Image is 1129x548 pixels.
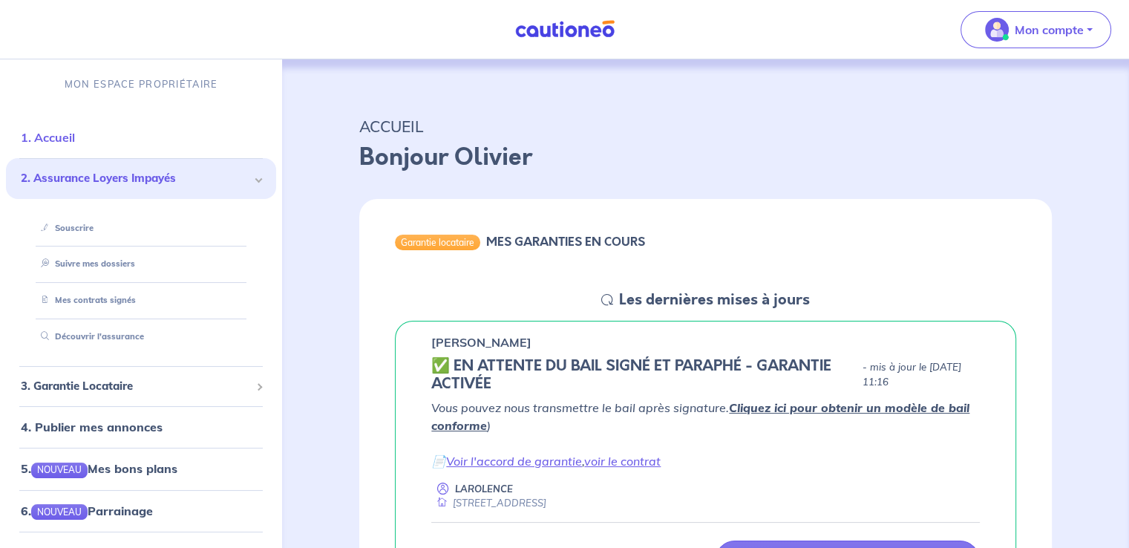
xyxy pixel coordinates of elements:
h5: Les dernières mises à jours [619,291,810,309]
div: 4. Publier mes annonces [6,412,276,442]
a: 6.NOUVEAUParrainage [21,503,153,518]
div: state: CONTRACT-SIGNED, Context: IN-LANDLORD,IS-GL-CAUTION-IN-LANDLORD [431,357,980,393]
div: Suivre mes dossiers [24,252,258,276]
a: Mes contrats signés [35,295,136,305]
button: illu_account_valid_menu.svgMon compte [961,11,1111,48]
em: Vous pouvez nous transmettre le bail après signature. ) [431,400,969,433]
span: 3. Garantie Locataire [21,378,250,395]
a: Voir l'accord de garantie [446,454,582,469]
div: 6.NOUVEAUParrainage [6,496,276,526]
a: Cliquez ici pour obtenir un modèle de bail conforme [431,400,969,433]
div: Garantie locataire [395,235,480,249]
div: 3. Garantie Locataire [6,372,276,401]
div: 5.NOUVEAUMes bons plans [6,454,276,483]
a: Souscrire [35,223,94,233]
p: - mis à jour le [DATE] 11:16 [863,360,980,390]
div: Mes contrats signés [24,288,258,313]
p: Bonjour Olivier [359,140,1052,175]
span: 2. Assurance Loyers Impayés [21,170,250,187]
h6: MES GARANTIES EN COURS [486,235,645,249]
a: Suivre mes dossiers [35,258,135,269]
div: Souscrire [24,216,258,241]
div: 1. Accueil [6,123,276,152]
img: Cautioneo [509,20,621,39]
p: LAROLENCE [455,482,513,496]
p: Mon compte [1015,21,1084,39]
p: MON ESPACE PROPRIÉTAIRE [65,77,217,91]
div: Découvrir l'assurance [24,324,258,349]
h5: ✅️️️ EN ATTENTE DU BAIL SIGNÉ ET PARAPHÉ - GARANTIE ACTIVÉE [431,357,857,393]
a: voir le contrat [584,454,661,469]
img: illu_account_valid_menu.svg [985,18,1009,42]
p: [PERSON_NAME] [431,333,531,351]
div: 2. Assurance Loyers Impayés [6,158,276,199]
p: ACCUEIL [359,113,1052,140]
a: Découvrir l'assurance [35,331,144,342]
a: 4. Publier mes annonces [21,420,163,434]
a: 1. Accueil [21,130,75,145]
a: 5.NOUVEAUMes bons plans [21,461,177,476]
em: 📄 , [431,454,661,469]
div: [STREET_ADDRESS] [431,496,546,510]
